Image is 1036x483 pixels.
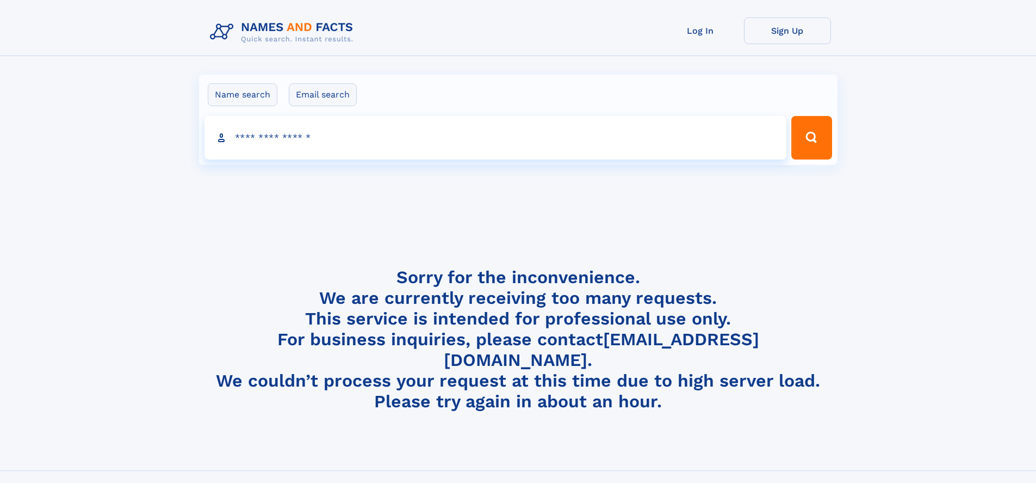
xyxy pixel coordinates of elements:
[206,267,831,412] h4: Sorry for the inconvenience. We are currently receiving too many requests. This service is intend...
[208,83,277,106] label: Name search
[289,83,357,106] label: Email search
[204,116,787,160] input: search input
[444,329,759,370] a: [EMAIL_ADDRESS][DOMAIN_NAME]
[206,17,362,47] img: Logo Names and Facts
[657,17,744,44] a: Log In
[744,17,831,44] a: Sign Up
[791,116,832,160] button: Search Button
